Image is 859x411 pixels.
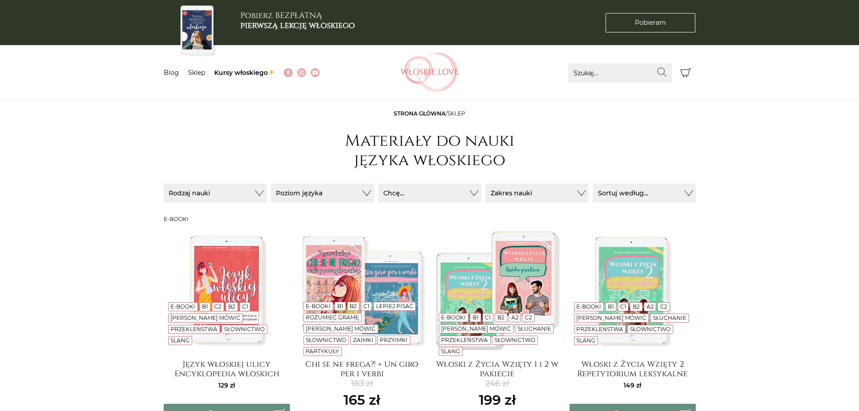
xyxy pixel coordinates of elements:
a: C2 [214,303,221,310]
span: 129 [218,381,235,389]
a: Słownictwo [495,337,535,343]
a: B2 [349,303,357,309]
a: C1 [363,303,369,309]
a: B2 [497,314,505,321]
a: E-booki [170,303,195,310]
h1: Materiały do nauki języka włoskiego [340,131,520,170]
button: Poziom języka [271,184,374,203]
span: sklep [447,110,465,117]
h3: Pobierz BEZPŁATNĄ [240,11,355,30]
button: Chcę... [378,184,481,203]
a: Kursy włoskiego [214,69,275,77]
a: Włoski z Życia Wzięty 1 i 2 w pakiecie [434,360,560,378]
a: Pobieram [606,13,695,32]
a: B1 [473,314,478,321]
a: Blog [164,69,179,77]
a: Język włoskiej ulicy Encyklopedia włoskich wulgaryzmów [164,360,290,378]
a: Słuchanie [518,325,551,332]
a: Włoski z Życia Wzięty 2 Repetytorium leksykalne [570,360,696,378]
a: B1 [608,303,614,310]
a: A2 [647,303,654,310]
span: / [394,110,465,117]
a: C2 [525,314,532,321]
a: E-booki [441,314,466,321]
a: E-booki [306,303,331,309]
a: A2 [511,314,519,321]
h3: E-booki [164,216,696,222]
a: C1 [620,303,626,310]
a: C1 [242,303,248,310]
a: Słownictwo [224,326,265,332]
span: 149 [624,381,641,389]
a: Rozumieć gramę [306,314,359,321]
a: Przekleństwa [170,326,217,332]
a: [PERSON_NAME] mówić [441,325,511,332]
button: Koszyk [676,63,696,83]
a: C1 [485,314,491,321]
a: Przekleństwa [576,326,623,332]
a: Slang [441,348,460,355]
button: Rodzaj nauki [164,184,266,203]
ins: 165 [344,390,380,410]
img: ✨ [268,69,274,75]
a: B2 [633,303,640,310]
a: Słownictwo [306,337,346,343]
a: Slang [576,337,595,344]
a: Przyimki [380,337,408,343]
del: 246 [479,378,516,390]
a: Przekleństwa [441,337,488,343]
ins: 199 [479,390,516,410]
a: Słuchanie [653,314,686,321]
input: Szukaj... [568,63,672,83]
a: Chi se ne frega?! + Un giro per i verbi [299,360,425,378]
a: Sklep [188,69,205,77]
a: C2 [660,303,667,310]
span: Pobieram [635,18,666,28]
a: [PERSON_NAME] mówić [306,325,376,332]
a: B1 [337,303,343,309]
a: B2 [228,303,235,310]
a: B1 [202,303,208,310]
a: [PERSON_NAME] mówić [576,314,646,321]
a: E-booki [576,303,601,310]
a: Partykuły [306,348,339,355]
a: Zaimki [353,337,373,343]
a: Słownictwo [630,326,671,332]
del: 183 [344,378,380,390]
img: Włoskielove [400,52,459,93]
button: Sortuj według... [593,184,696,203]
button: Zakres nauki [486,184,588,203]
a: Slang [170,337,189,344]
a: Lepiej pisać [376,303,413,309]
b: pierwszą lekcję włoskiego [240,20,355,31]
a: [PERSON_NAME] mówić [170,314,240,321]
a: Strona główna [394,110,446,117]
